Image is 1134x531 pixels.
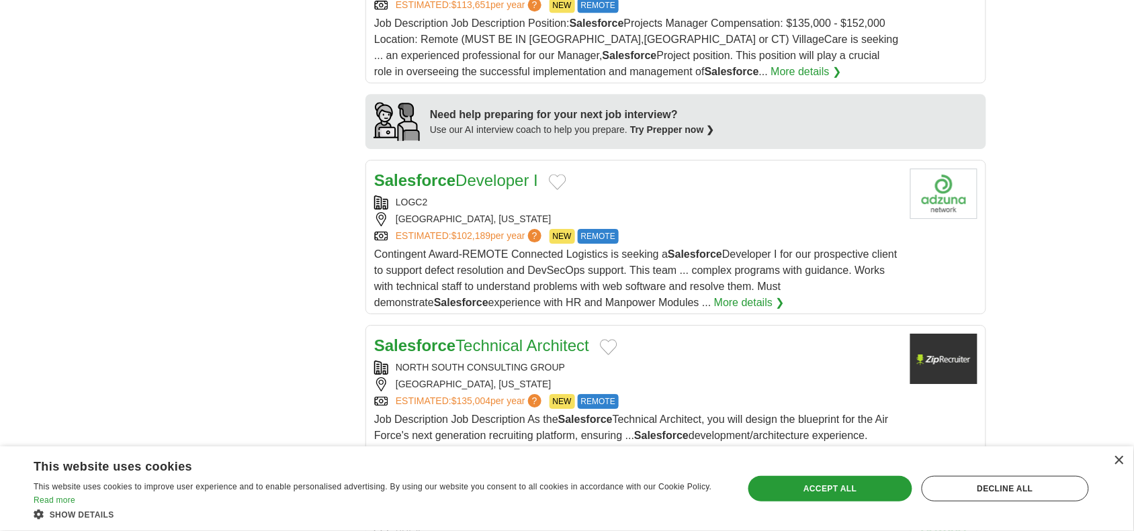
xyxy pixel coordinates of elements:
strong: Salesforce [634,430,689,441]
img: Company logo [910,334,977,384]
a: Read more, opens a new window [34,495,75,505]
div: Show details [34,508,723,521]
strong: Salesforce [668,248,722,260]
span: $102,189 [451,230,490,241]
a: Try Prepper now ❯ [630,124,715,135]
div: NORTH SOUTH CONSULTING GROUP [374,360,900,375]
strong: Salesforce [705,66,759,77]
div: [GEOGRAPHIC_DATA], [US_STATE] [374,212,900,226]
div: Use our AI interview coach to help you prepare. [430,123,715,137]
div: This website uses cookies [34,454,689,475]
button: Add to favorite jobs [600,339,617,355]
span: Job Description Job Description Position: Projects Manager Compensation: $135,000 - $152,000 Loca... [374,17,899,77]
strong: Salesforce [570,17,624,29]
a: SalesforceDeveloper I [374,171,538,189]
div: LOGC2 [374,195,900,209]
img: Company logo [910,168,977,219]
div: Accept all [748,476,912,501]
div: [GEOGRAPHIC_DATA], [US_STATE] [374,377,900,391]
div: Need help preparing for your next job interview? [430,107,715,123]
strong: Salesforce [434,446,488,457]
span: NEW [550,394,575,409]
a: ESTIMATED:$102,189per year? [396,229,544,244]
span: REMOTE [578,394,619,409]
a: More details ❯ [714,295,785,311]
span: This website uses cookies to improve user experience and to enable personalised advertising. By u... [34,482,712,491]
span: ? [528,229,541,242]
span: $135,004 [451,395,490,406]
div: Close [1114,456,1124,466]
a: SalesforceTechnical Architect [374,336,589,354]
span: Show details [50,510,114,520]
div: Decline all [922,476,1089,501]
strong: Salesforce [374,171,455,189]
strong: Salesforce [374,336,455,354]
span: ? [528,394,541,407]
a: More details ❯ [771,64,842,80]
span: NEW [550,229,575,244]
a: ESTIMATED:$135,004per year? [396,394,544,409]
strong: Salesforce [434,297,488,308]
strong: Salesforce [558,414,613,425]
strong: Salesforce [603,50,657,61]
span: Contingent Award-REMOTE Connected Logistics is seeking a Developer I for our prospective client t... [374,248,898,308]
button: Add to favorite jobs [549,174,566,190]
span: REMOTE [578,229,619,244]
span: Job Description Job Description As the Technical Architect, you will design the blueprint for the... [374,414,889,473]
